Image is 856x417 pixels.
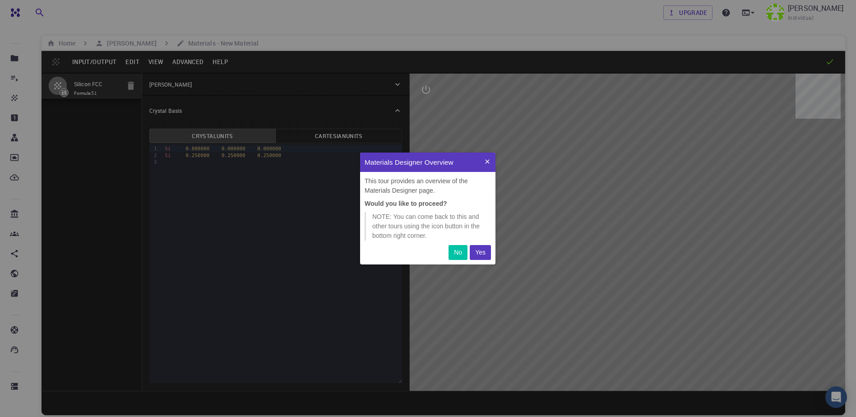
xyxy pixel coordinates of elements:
[475,248,486,257] p: Yes
[365,157,479,167] p: Materials Designer Overview
[372,212,485,241] p: NOTE: You can come back to this and other tours using the icon button in the bottom right corner.
[449,245,467,260] button: No
[365,200,447,207] strong: Would you like to proceed?
[18,6,51,14] span: Support
[479,153,495,172] button: Quit Tour
[454,248,462,257] p: No
[470,245,491,260] button: Yes
[365,176,491,195] p: This tour provides an overview of the Materials Designer page.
